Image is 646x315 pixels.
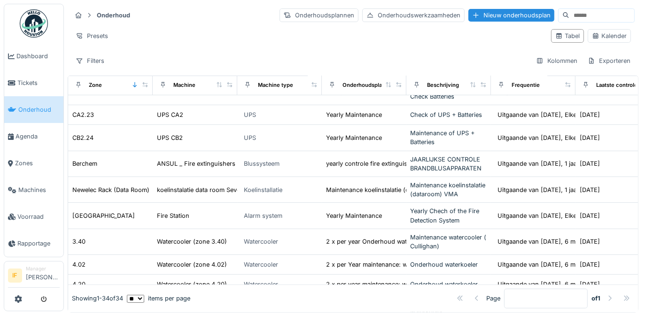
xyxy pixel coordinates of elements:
a: Machines [4,177,63,203]
div: Berchem [72,159,97,168]
div: Koelinstallatie [244,185,282,194]
div: JAARLIJKSE CONTROLE BRANDBLUSAPPARATEN [410,155,487,173]
div: Onderhoudsplan [342,81,385,89]
div: [DATE] [580,185,600,194]
li: IF [8,269,22,283]
div: 3.40 [72,237,86,246]
div: Blussysteem [244,159,280,168]
div: CB2.24 [72,133,93,142]
img: Badge_color-CXgf-gQk.svg [20,9,48,38]
a: Onderhoud [4,96,63,123]
span: Dashboard [16,52,60,61]
a: Dashboard [4,43,63,69]
div: Uitgaande van [DATE], 6 maand(en) na de dat... [498,237,636,246]
div: Kalender [592,31,627,40]
div: Alarm system [244,211,282,220]
div: UPS CA2 [157,110,183,119]
div: [DATE] [580,110,600,119]
div: Laatste controle [596,81,638,89]
div: Zone [89,81,102,89]
div: koelinstalatie data room Seven [157,185,244,194]
div: [DATE] [580,280,600,289]
div: [DATE] [580,237,600,246]
div: 4.02 [72,260,86,269]
strong: of 1 [592,294,600,303]
div: UPS [244,110,256,119]
div: Watercooler (zone 4.20) [157,280,227,289]
a: Voorraad [4,203,63,230]
div: Onderhoud waterkoeler [410,260,487,269]
div: 2 x per Year maintenance: waterkoeler [326,260,436,269]
span: Rapportage [17,239,60,248]
div: Uitgaande van [DATE], Elke 1 jaar(en) voor ... [498,211,627,220]
div: Watercooler (zone 3.40) [157,237,227,246]
div: Tabel [555,31,580,40]
div: UPS CB2 [157,133,183,142]
a: Tickets [4,69,63,96]
div: Machine type [258,81,293,89]
a: Zones [4,150,63,177]
div: 2 x per year Onderhoud waterkoeler [326,237,430,246]
div: Uitgaande van [DATE], 6 maand(en) na de dat... [498,260,636,269]
div: Check of UPS + Batteries [410,110,487,119]
div: Manager [26,265,60,272]
div: UPS [244,133,256,142]
div: Presets [71,29,112,43]
div: CA2.23 [72,110,94,119]
div: Uitgaande van [DATE], 1 jaar(en) na de datu... [498,159,629,168]
div: Uitgaande van [DATE], 6 maand(en) na de dat... [498,280,636,289]
a: IF Manager[PERSON_NAME] [8,265,60,288]
div: Yearly Maintenance [326,133,382,142]
div: Filters [71,54,109,68]
div: [DATE] [580,159,600,168]
span: Zones [15,159,60,168]
a: Agenda [4,123,63,150]
div: Uitgaande van [DATE], Elke 1 jaar(en) voor ... [498,110,627,119]
div: Machine [173,81,195,89]
div: Yearly Chech of the Fire Detection System [410,207,487,224]
div: Frequentie [512,81,540,89]
div: Maintenance of UPS + Batteries [410,129,487,146]
div: Nieuw onderhoudsplan [468,9,554,22]
div: yearly controle fire extinguishers [326,159,420,168]
span: Tickets [17,78,60,87]
div: Exporteren [584,54,635,68]
div: Newelec Rack (Data Room) [72,185,149,194]
div: Fire Station [157,211,189,220]
div: Maintenance watercooler ( Cullighan) [410,233,487,251]
div: Onderhoud waterkoeler [410,280,487,289]
li: [PERSON_NAME] [26,265,60,285]
div: Watercooler (zone 4.02) [157,260,227,269]
div: Onderhoudsplannen [280,8,358,22]
div: Beschrijving [427,81,459,89]
div: Yearly Maintenance [326,110,382,119]
div: Showing 1 - 34 of 34 [72,294,123,303]
div: [DATE] [580,211,600,220]
div: Yearly Maintenance [326,211,382,220]
div: [DATE] [580,133,600,142]
div: [GEOGRAPHIC_DATA] [72,211,135,220]
div: 4.20 [72,280,86,289]
div: Maintenance koelinstalatie (dataroom) VMA [410,181,487,199]
div: Uitgaande van [DATE], 1 jaar(en) na de datu... [498,185,629,194]
span: Voorraad [17,212,60,221]
span: Onderhoud [18,105,60,114]
div: Watercooler [244,280,278,289]
div: ANSUL _ Fire extinguishers [157,159,235,168]
span: Machines [18,185,60,194]
div: [DATE] [580,260,600,269]
strong: Onderhoud [93,11,134,20]
div: Page [486,294,500,303]
div: items per page [127,294,190,303]
div: Watercooler [244,260,278,269]
div: Uitgaande van [DATE], Elke 1 jaar(en) voor ... [498,133,627,142]
div: Watercooler [244,237,278,246]
div: Onderhoudswerkzaamheden [362,8,465,22]
div: Kolommen [532,54,582,68]
span: Agenda [16,132,60,141]
div: Maintenance koelinstalatie (dataroom) VMA [326,185,451,194]
div: 2 x per year maintenance: waterkoeler [326,280,435,289]
a: Rapportage [4,230,63,257]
